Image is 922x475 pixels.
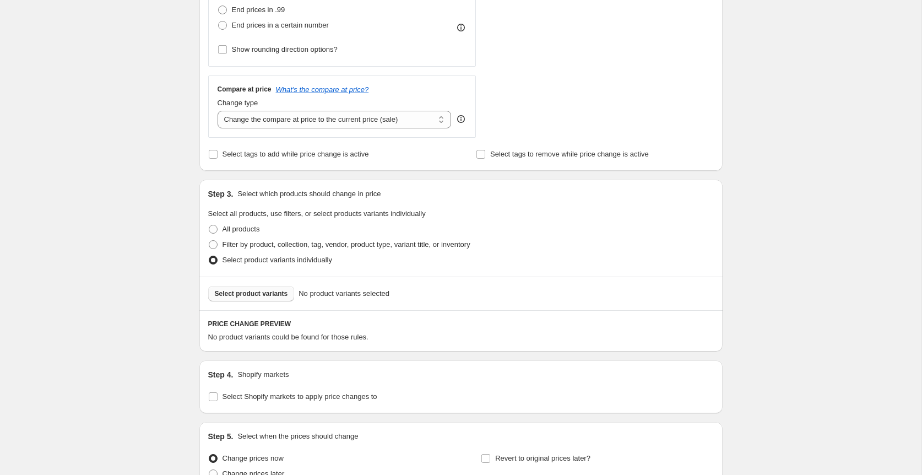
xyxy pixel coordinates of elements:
span: Select tags to remove while price change is active [490,150,649,158]
span: Change type [218,99,258,107]
p: Select when the prices should change [237,431,358,442]
span: All products [223,225,260,233]
h2: Step 4. [208,369,234,380]
span: End prices in a certain number [232,21,329,29]
p: Select which products should change in price [237,188,381,199]
span: Change prices now [223,454,284,462]
h6: PRICE CHANGE PREVIEW [208,320,714,328]
p: Shopify markets [237,369,289,380]
span: Select Shopify markets to apply price changes to [223,392,377,401]
span: No product variants selected [299,288,389,299]
span: No product variants could be found for those rules. [208,333,368,341]
button: Select product variants [208,286,295,301]
span: Revert to original prices later? [495,454,590,462]
h2: Step 3. [208,188,234,199]
h3: Compare at price [218,85,272,94]
span: End prices in .99 [232,6,285,14]
span: Filter by product, collection, tag, vendor, product type, variant title, or inventory [223,240,470,249]
span: Select product variants individually [223,256,332,264]
span: Show rounding direction options? [232,45,338,53]
button: What's the compare at price? [276,85,369,94]
span: Select tags to add while price change is active [223,150,369,158]
div: help [455,114,467,125]
h2: Step 5. [208,431,234,442]
span: Select all products, use filters, or select products variants individually [208,209,426,218]
span: Select product variants [215,289,288,298]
